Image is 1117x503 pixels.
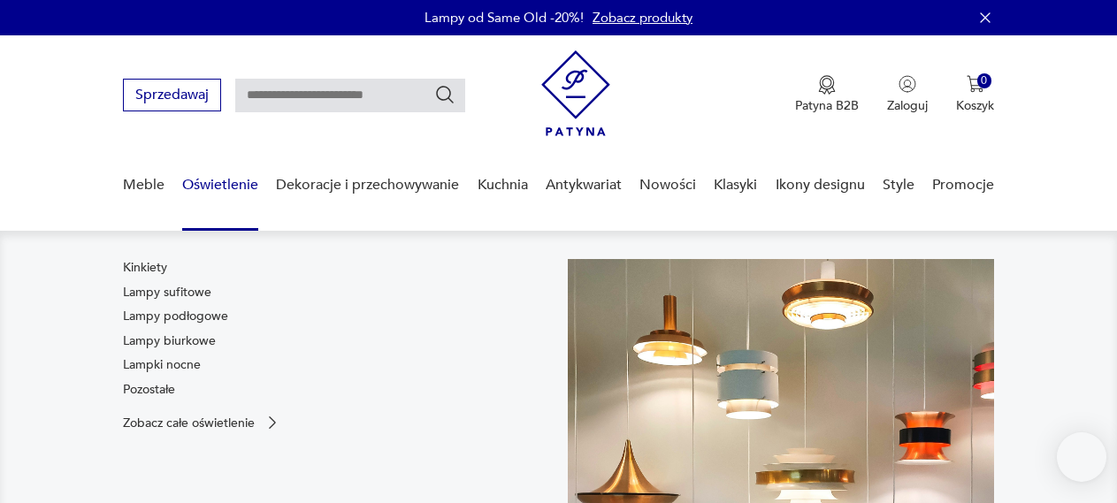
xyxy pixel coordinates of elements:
[123,332,216,350] a: Lampy biurkowe
[795,97,859,114] p: Patyna B2B
[123,381,175,399] a: Pozostałe
[123,308,228,325] a: Lampy podłogowe
[425,9,584,27] p: Lampy od Same Old -20%!
[123,356,201,374] a: Lampki nocne
[541,50,610,136] img: Patyna - sklep z meblami i dekoracjami vintage
[593,9,692,27] a: Zobacz produkty
[639,151,696,219] a: Nowości
[1057,432,1106,482] iframe: Smartsupp widget button
[123,90,221,103] a: Sprzedawaj
[795,75,859,114] a: Ikona medaluPatyna B2B
[123,259,167,277] a: Kinkiety
[887,75,928,114] button: Zaloguj
[123,414,281,431] a: Zobacz całe oświetlenie
[956,97,994,114] p: Koszyk
[123,417,255,429] p: Zobacz całe oświetlenie
[182,151,258,219] a: Oświetlenie
[123,284,211,301] a: Lampy sufitowe
[883,151,914,219] a: Style
[478,151,528,219] a: Kuchnia
[714,151,757,219] a: Klasyki
[932,151,994,219] a: Promocje
[123,151,164,219] a: Meble
[977,73,992,88] div: 0
[956,75,994,114] button: 0Koszyk
[899,75,916,93] img: Ikonka użytkownika
[795,75,859,114] button: Patyna B2B
[887,97,928,114] p: Zaloguj
[776,151,865,219] a: Ikony designu
[276,151,459,219] a: Dekoracje i przechowywanie
[434,84,455,105] button: Szukaj
[123,79,221,111] button: Sprzedawaj
[967,75,984,93] img: Ikona koszyka
[818,75,836,95] img: Ikona medalu
[546,151,622,219] a: Antykwariat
